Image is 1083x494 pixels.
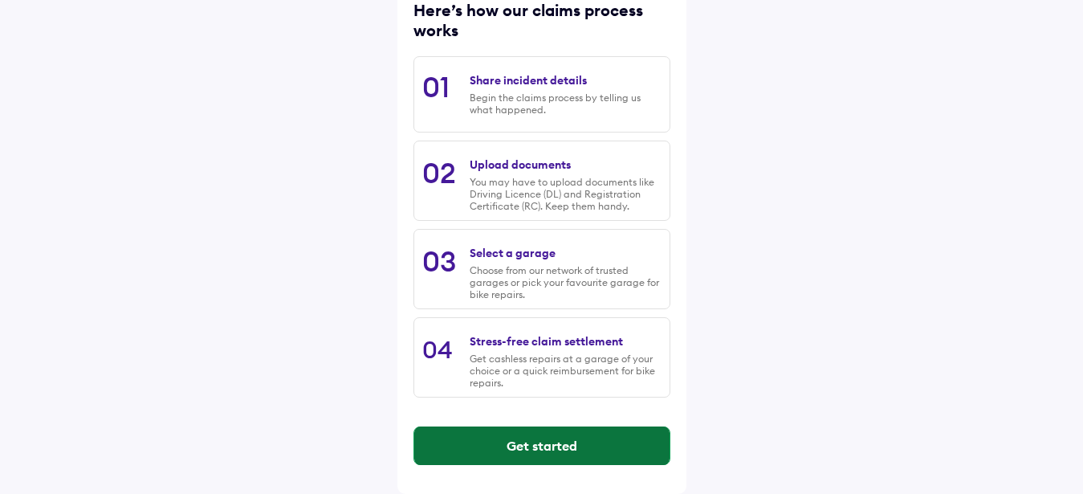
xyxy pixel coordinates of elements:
[422,334,453,365] div: 04
[470,176,661,212] div: You may have to upload documents like Driving Licence (DL) and Registration Certificate (RC). Kee...
[470,334,623,349] div: Stress-free claim settlement
[422,243,456,279] div: 03
[470,73,587,88] div: Share incident details
[470,264,661,300] div: Choose from our network of trusted garages or pick your favourite garage for bike repairs.
[470,92,661,116] div: Begin the claims process by telling us what happened.
[422,69,450,104] div: 01
[422,155,456,190] div: 02
[414,427,670,465] button: Get started
[470,353,661,389] div: Get cashless repairs at a garage of your choice or a quick reimbursement for bike repairs.
[470,246,556,260] div: Select a garage
[470,157,571,172] div: Upload documents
